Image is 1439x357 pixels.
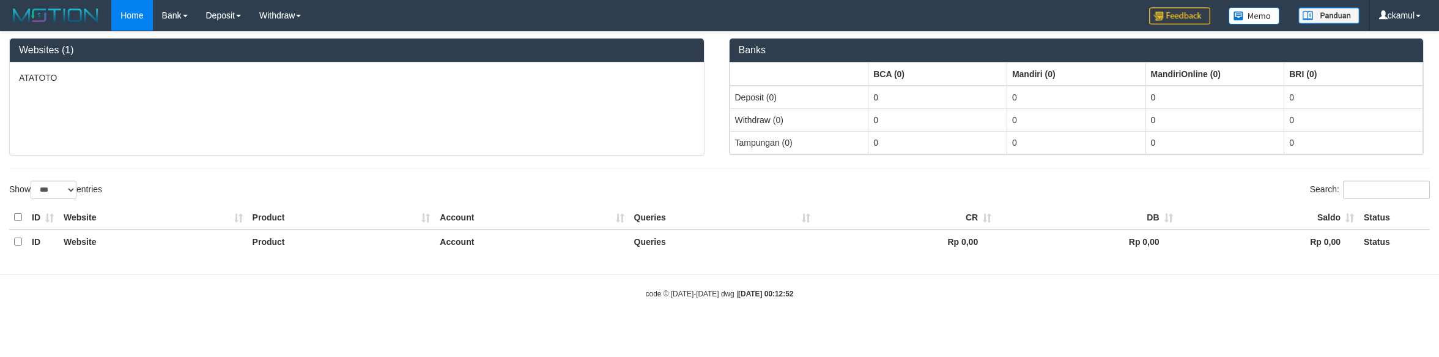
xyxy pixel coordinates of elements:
[248,230,435,254] th: Product
[1007,131,1145,154] td: 0
[19,45,695,56] h3: Websites (1)
[1007,108,1145,131] td: 0
[1359,206,1430,230] th: Status
[1298,7,1359,24] img: panduan.png
[815,230,996,254] th: Rp 0,00
[1178,230,1359,254] th: Rp 0,00
[1007,86,1145,109] td: 0
[868,62,1007,86] th: Group: activate to sort column ascending
[1007,62,1145,86] th: Group: activate to sort column ascending
[738,290,793,298] strong: [DATE] 00:12:52
[59,230,248,254] th: Website
[19,72,695,84] p: ATATOTO
[27,230,59,254] th: ID
[730,131,868,154] td: Tampungan (0)
[815,206,996,230] th: CR
[1145,62,1284,86] th: Group: activate to sort column ascending
[730,62,868,86] th: Group: activate to sort column ascending
[868,131,1007,154] td: 0
[1343,181,1430,199] input: Search:
[739,45,1415,56] h3: Banks
[730,86,868,109] td: Deposit (0)
[1145,86,1284,109] td: 0
[9,181,102,199] label: Show entries
[435,230,629,254] th: Account
[629,230,815,254] th: Queries
[1284,131,1423,154] td: 0
[996,206,1177,230] th: DB
[868,86,1007,109] td: 0
[646,290,794,298] small: code © [DATE]-[DATE] dwg |
[1310,181,1430,199] label: Search:
[248,206,435,230] th: Product
[1145,131,1284,154] td: 0
[31,181,76,199] select: Showentries
[9,6,102,24] img: MOTION_logo.png
[1178,206,1359,230] th: Saldo
[59,206,248,230] th: Website
[27,206,59,230] th: ID
[730,108,868,131] td: Withdraw (0)
[1229,7,1280,24] img: Button%20Memo.svg
[1359,230,1430,254] th: Status
[629,206,815,230] th: Queries
[1145,108,1284,131] td: 0
[435,206,629,230] th: Account
[996,230,1177,254] th: Rp 0,00
[1284,62,1423,86] th: Group: activate to sort column ascending
[868,108,1007,131] td: 0
[1284,86,1423,109] td: 0
[1284,108,1423,131] td: 0
[1149,7,1210,24] img: Feedback.jpg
